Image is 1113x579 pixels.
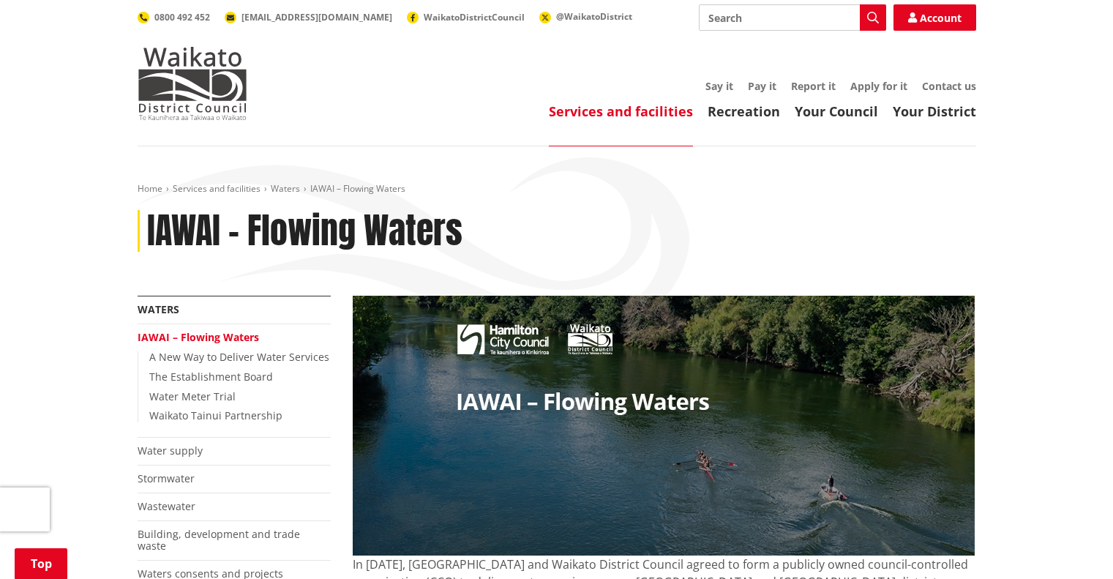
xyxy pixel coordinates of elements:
[241,11,392,23] span: [EMAIL_ADDRESS][DOMAIN_NAME]
[149,408,282,422] a: Waikato Tainui Partnership
[893,102,976,120] a: Your District
[795,102,878,120] a: Your Council
[539,10,632,23] a: @WaikatoDistrict
[154,11,210,23] span: 0800 492 452
[310,182,405,195] span: IAWAI – Flowing Waters
[424,11,525,23] span: WaikatoDistrictCouncil
[791,79,836,93] a: Report it
[138,471,195,485] a: Stormwater
[922,79,976,93] a: Contact us
[138,499,195,513] a: Wastewater
[225,11,392,23] a: [EMAIL_ADDRESS][DOMAIN_NAME]
[407,11,525,23] a: WaikatoDistrictCouncil
[147,210,462,253] h1: IAWAI – Flowing Waters
[708,102,780,120] a: Recreation
[138,444,203,457] a: Water supply
[149,350,329,364] a: A New Way to Deliver Water Services
[173,182,261,195] a: Services and facilities
[748,79,776,93] a: Pay it
[149,370,273,384] a: The Establishment Board
[893,4,976,31] a: Account
[271,182,300,195] a: Waters
[138,302,179,316] a: Waters
[353,296,975,556] img: 27080 HCC Website Banner V10
[705,79,733,93] a: Say it
[850,79,907,93] a: Apply for it
[549,102,693,120] a: Services and facilities
[15,548,67,579] a: Top
[699,4,886,31] input: Search input
[138,47,247,120] img: Waikato District Council - Te Kaunihera aa Takiwaa o Waikato
[138,183,976,195] nav: breadcrumb
[138,182,162,195] a: Home
[138,11,210,23] a: 0800 492 452
[138,330,259,344] a: IAWAI – Flowing Waters
[149,389,236,403] a: Water Meter Trial
[556,10,632,23] span: @WaikatoDistrict
[138,527,300,553] a: Building, development and trade waste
